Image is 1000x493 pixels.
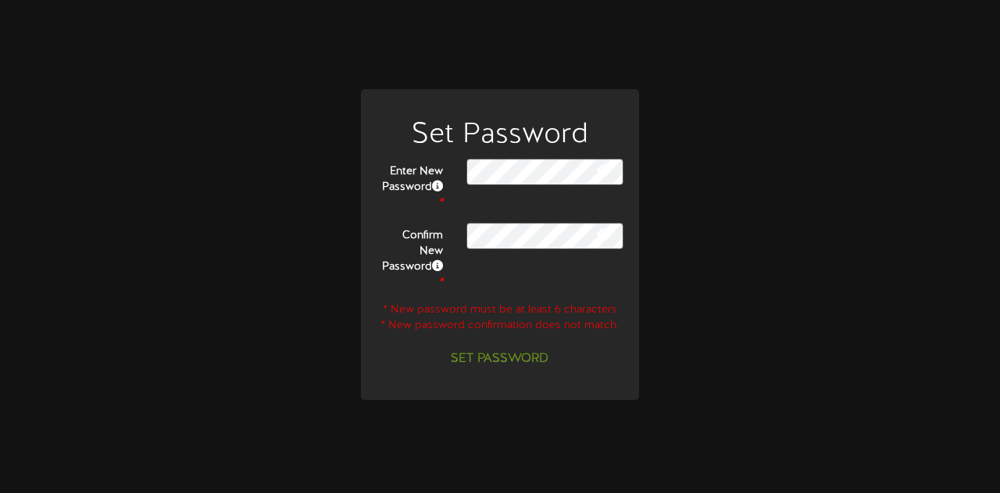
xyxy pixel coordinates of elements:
label: Confirm New Password [365,223,455,291]
span: * New password confirmation does not match. [380,320,620,331]
h1: Set Password [365,120,636,152]
span: * New password must be at least 6 characters [383,304,617,316]
button: Set Password [441,345,558,373]
label: Enter New Password [365,159,455,211]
